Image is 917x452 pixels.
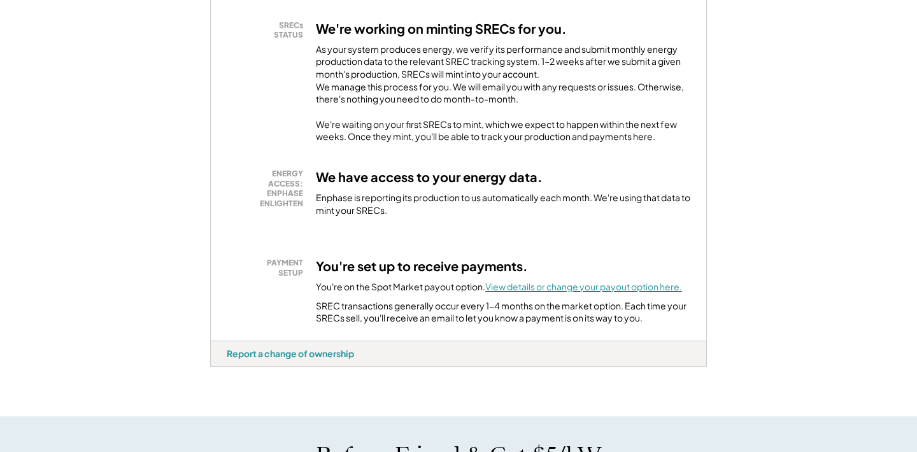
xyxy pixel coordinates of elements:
div: SREC transactions generally occur every 1-4 months on the market option. Each time your SRECs sel... [316,300,690,325]
div: SRECs STATUS [233,20,303,40]
a: View details or change your payout option here. [485,281,682,292]
div: Report a change of ownership [227,348,354,359]
h3: We have access to your energy data. [316,169,543,185]
div: As your system produces energy, we verify its performance and submit monthly energy production da... [316,43,690,112]
div: PAYMENT SETUP [233,258,303,278]
h3: We're working on minting SRECs for you. [316,20,567,37]
div: You're on the Spot Market payout option. [316,281,682,293]
h3: You're set up to receive payments. [316,258,528,274]
div: We're waiting on your first SRECs to mint, which we expect to happen within the next few weeks. O... [316,118,690,143]
div: ENERGY ACCESS: ENPHASE ENLIGHTEN [233,169,303,208]
div: Enphase is reporting its production to us automatically each month. We're using that data to mint... [316,192,690,216]
div: ylu7hsjg - PA Solar [210,367,241,372]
